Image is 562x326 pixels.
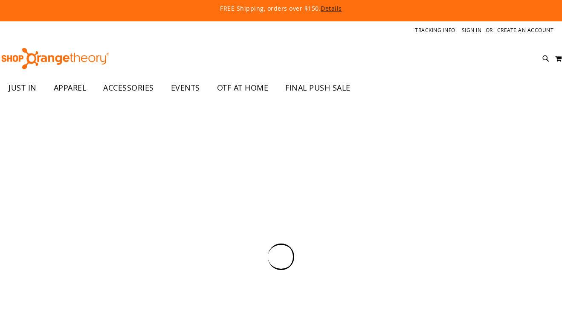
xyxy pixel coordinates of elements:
a: Sign In [462,26,482,34]
p: FREE Shipping, orders over $150. [32,4,530,13]
a: APPAREL [45,78,95,98]
span: ACCESSORIES [103,78,154,97]
span: OTF AT HOME [217,78,269,97]
a: EVENTS [162,78,209,98]
span: FINAL PUSH SALE [285,78,351,97]
a: ACCESSORIES [95,78,162,98]
a: Tracking Info [415,26,455,34]
a: Details [321,4,342,12]
a: FINAL PUSH SALE [277,78,359,98]
a: OTF AT HOME [209,78,277,98]
span: EVENTS [171,78,200,97]
span: APPAREL [54,78,87,97]
span: JUST IN [9,78,37,97]
a: Create an Account [497,26,554,34]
